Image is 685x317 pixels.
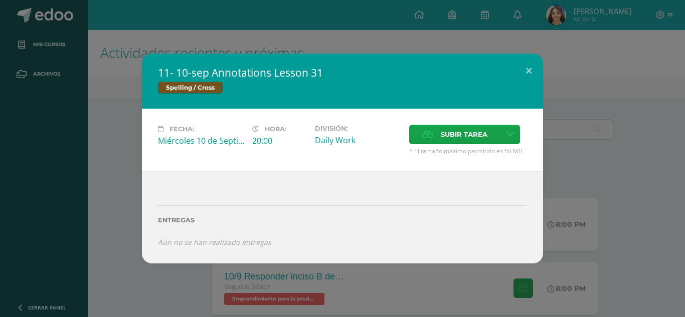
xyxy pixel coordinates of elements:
[315,135,401,146] div: Daily Work
[158,66,527,80] h2: 11- 10-sep Annotations Lesson 31
[169,125,194,133] span: Fecha:
[252,135,307,146] div: 20:00
[158,82,223,94] span: Spelling / Cross
[441,125,487,144] span: Subir tarea
[265,125,286,133] span: Hora:
[409,147,527,155] span: * El tamaño máximo permitido es 50 MB
[315,125,401,132] label: División:
[158,237,271,247] i: Aún no se han realizado entregas
[158,216,527,224] label: Entregas
[158,135,244,146] div: Miércoles 10 de Septiembre
[515,54,543,88] button: Close (Esc)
